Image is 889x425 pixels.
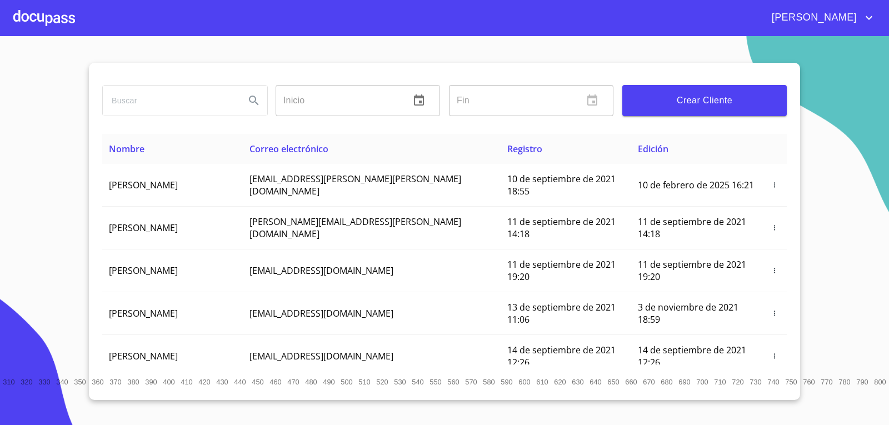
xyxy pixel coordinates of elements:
[302,373,320,391] button: 480
[587,373,605,391] button: 640
[109,143,144,155] span: Nombre
[181,378,192,386] span: 410
[763,9,862,27] span: [PERSON_NAME]
[767,378,779,386] span: 740
[56,378,68,386] span: 340
[444,373,462,391] button: 560
[252,378,263,386] span: 450
[853,373,871,391] button: 790
[305,378,317,386] span: 480
[249,216,461,240] span: [PERSON_NAME][EMAIL_ADDRESS][PERSON_NAME][DOMAIN_NAME]
[71,373,89,391] button: 350
[554,378,566,386] span: 620
[231,373,249,391] button: 440
[732,378,743,386] span: 720
[750,378,761,386] span: 730
[551,373,569,391] button: 620
[241,87,267,114] button: Search
[3,378,14,386] span: 310
[638,301,738,326] span: 3 de noviembre de 2021 18:59
[569,373,587,391] button: 630
[658,373,676,391] button: 680
[163,378,174,386] span: 400
[462,373,480,391] button: 570
[429,378,441,386] span: 550
[631,93,778,108] span: Crear Cliente
[607,378,619,386] span: 650
[356,373,373,391] button: 510
[747,373,765,391] button: 730
[785,378,797,386] span: 750
[765,373,782,391] button: 740
[507,301,616,326] span: 13 de septiembre de 2021 11:06
[507,173,616,197] span: 10 de septiembre de 2021 18:55
[507,344,616,368] span: 14 de septiembre de 2021 12:26
[871,373,889,391] button: 800
[638,143,668,155] span: Edición
[622,85,787,116] button: Crear Cliente
[856,378,868,386] span: 790
[323,378,334,386] span: 490
[483,378,495,386] span: 580
[284,373,302,391] button: 470
[249,264,393,277] span: [EMAIL_ADDRESS][DOMAIN_NAME]
[269,378,281,386] span: 460
[74,378,86,386] span: 350
[693,373,711,391] button: 700
[498,373,516,391] button: 590
[838,378,850,386] span: 780
[109,222,178,234] span: [PERSON_NAME]
[661,378,672,386] span: 680
[800,373,818,391] button: 760
[124,373,142,391] button: 380
[109,179,178,191] span: [PERSON_NAME]
[507,143,542,155] span: Registro
[427,373,444,391] button: 550
[605,373,622,391] button: 650
[391,373,409,391] button: 530
[518,378,530,386] span: 600
[376,378,388,386] span: 520
[714,378,726,386] span: 710
[103,86,236,116] input: search
[763,9,876,27] button: account of current user
[338,373,356,391] button: 500
[625,378,637,386] span: 660
[516,373,533,391] button: 600
[373,373,391,391] button: 520
[536,378,548,386] span: 610
[196,373,213,391] button: 420
[249,173,461,197] span: [EMAIL_ADDRESS][PERSON_NAME][PERSON_NAME][DOMAIN_NAME]
[836,373,853,391] button: 780
[53,373,71,391] button: 340
[320,373,338,391] button: 490
[622,373,640,391] button: 660
[394,378,406,386] span: 530
[640,373,658,391] button: 670
[160,373,178,391] button: 400
[465,378,477,386] span: 570
[178,373,196,391] button: 410
[638,216,746,240] span: 11 de septiembre de 2021 14:18
[198,378,210,386] span: 420
[729,373,747,391] button: 720
[107,373,124,391] button: 370
[678,378,690,386] span: 690
[142,373,160,391] button: 390
[821,378,832,386] span: 770
[412,378,423,386] span: 540
[38,378,50,386] span: 330
[109,378,121,386] span: 370
[287,378,299,386] span: 470
[676,373,693,391] button: 690
[818,373,836,391] button: 770
[341,378,352,386] span: 500
[249,373,267,391] button: 450
[533,373,551,391] button: 610
[21,378,32,386] span: 320
[696,378,708,386] span: 700
[782,373,800,391] button: 750
[480,373,498,391] button: 580
[638,179,754,191] span: 10 de febrero de 2025 16:21
[358,378,370,386] span: 510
